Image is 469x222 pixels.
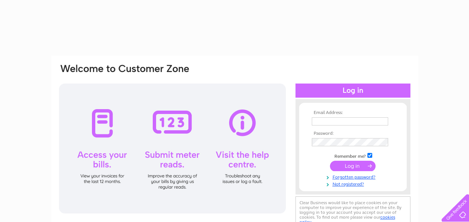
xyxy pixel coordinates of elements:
[330,161,376,171] input: Submit
[312,173,396,180] a: Forgotten password?
[310,110,396,115] th: Email Address:
[310,131,396,136] th: Password:
[310,152,396,159] td: Remember me?
[312,180,396,187] a: Not registered?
